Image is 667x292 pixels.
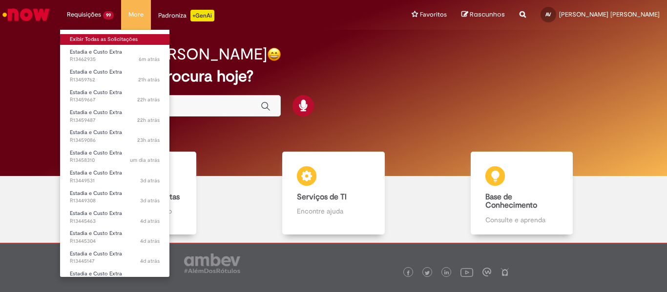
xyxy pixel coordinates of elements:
[60,148,169,166] a: Aberto R13458310 : Estadia e Custo Extra
[109,192,180,202] b: Catálogo de Ofertas
[485,215,559,225] p: Consulte e aprenda
[267,47,281,61] img: happy-face.png
[138,76,160,83] time: 28/08/2025 18:04:09
[482,268,491,276] img: logo_footer_workplace.png
[70,48,122,56] span: Estadia e Custo Extra
[70,177,160,185] span: R13449531
[130,156,160,164] time: 28/08/2025 14:37:55
[139,56,160,63] span: 6m atrás
[239,152,427,234] a: Serviços de TI Encontre ajuda
[60,188,169,206] a: Aberto R13449308 : Estadia e Custo Extra
[545,11,551,18] span: AV
[60,249,169,267] a: Aberto R13445147 : Estadia e Custo Extra
[60,47,169,65] a: Aberto R13462935 : Estadia e Custo Extra
[140,257,160,265] span: 4d atrás
[70,169,122,176] span: Estadia e Custo Extra
[444,270,449,276] img: logo_footer_linkedin.png
[70,156,160,164] span: R13458310
[297,192,347,202] b: Serviços de TI
[70,237,160,245] span: R13445304
[60,208,169,226] a: Aberto R13445463 : Estadia e Custo Extra
[425,271,430,275] img: logo_footer_twitter.png
[70,230,122,237] span: Estadia e Custo Extra
[70,257,160,265] span: R13445147
[140,237,160,245] span: 4d atrás
[128,10,144,19] span: More
[140,237,160,245] time: 25/08/2025 16:10:48
[70,149,122,156] span: Estadia e Custo Extra
[60,107,169,125] a: Aberto R13459487 : Estadia e Custo Extra
[140,217,160,225] span: 4d atrás
[140,197,160,204] span: 3d atrás
[406,271,411,275] img: logo_footer_facebook.png
[70,89,122,96] span: Estadia e Custo Extra
[137,96,160,103] span: 22h atrás
[70,56,160,63] span: R13462935
[51,152,239,234] a: Catálogo de Ofertas Abra uma solicitação
[140,257,160,265] time: 25/08/2025 15:51:27
[60,269,169,287] a: Aberto R13439665 : Estadia e Custo Extra
[139,56,160,63] time: 29/08/2025 15:15:05
[190,10,214,21] p: +GenAi
[60,67,169,85] a: Aberto R13459762 : Estadia e Custo Extra
[70,210,122,217] span: Estadia e Custo Extra
[70,68,122,76] span: Estadia e Custo Extra
[70,270,122,277] span: Estadia e Custo Extra
[297,206,370,216] p: Encontre ajuda
[470,10,505,19] span: Rascunhos
[70,109,122,116] span: Estadia e Custo Extra
[184,253,240,273] img: logo_footer_ambev_rotulo_gray.png
[70,117,160,124] span: R13459487
[70,197,160,205] span: R13449308
[70,76,160,84] span: R13459762
[70,217,160,225] span: R13445463
[137,136,160,144] time: 28/08/2025 16:20:04
[485,192,537,211] b: Base de Conhecimento
[70,190,122,197] span: Estadia e Custo Extra
[103,11,114,19] span: 99
[60,127,169,145] a: Aberto R13459086 : Estadia e Custo Extra
[60,168,169,186] a: Aberto R13449531 : Estadia e Custo Extra
[461,10,505,19] a: Rascunhos
[140,217,160,225] time: 25/08/2025 16:34:56
[140,177,160,184] span: 3d atrás
[420,10,447,19] span: Favoritos
[60,87,169,105] a: Aberto R13459667 : Estadia e Custo Extra
[158,10,214,21] div: Padroniza
[70,96,160,104] span: R13459667
[60,34,169,45] a: Exibir Todas as Solicitações
[137,117,160,124] time: 28/08/2025 17:17:14
[130,156,160,164] span: um dia atrás
[137,96,160,103] time: 28/08/2025 17:44:21
[70,250,122,257] span: Estadia e Custo Extra
[140,177,160,184] time: 26/08/2025 16:29:50
[500,268,509,276] img: logo_footer_naosei.png
[70,136,160,144] span: R13459086
[460,266,473,278] img: logo_footer_youtube.png
[140,197,160,204] time: 26/08/2025 16:01:26
[60,228,169,246] a: Aberto R13445304 : Estadia e Custo Extra
[70,129,122,136] span: Estadia e Custo Extra
[60,29,170,277] ul: Requisições
[138,76,160,83] span: 21h atrás
[137,136,160,144] span: 23h atrás
[428,152,616,234] a: Base de Conhecimento Consulte e aprenda
[137,117,160,124] span: 22h atrás
[69,68,598,85] h2: O que você procura hoje?
[1,5,51,24] img: ServiceNow
[559,10,660,19] span: [PERSON_NAME] [PERSON_NAME]
[67,10,101,19] span: Requisições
